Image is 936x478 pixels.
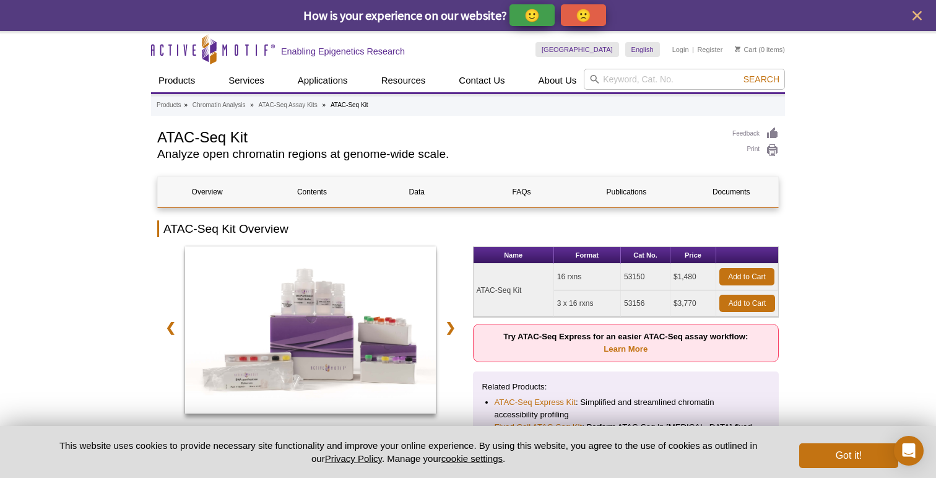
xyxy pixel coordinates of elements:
a: ❮ [157,313,184,342]
a: Privacy Policy [325,453,382,464]
h2: Analyze open chromatin regions at genome-wide scale. [157,149,720,160]
a: Cart [735,45,756,54]
div: Open Intercom Messenger [894,436,924,466]
th: Name [474,247,554,264]
td: 16 rxns [554,264,621,290]
a: Login [672,45,689,54]
p: 🙂 [524,7,540,23]
span: How is your experience on our website? [303,7,507,23]
li: | [692,42,694,57]
a: [GEOGRAPHIC_DATA] [535,42,619,57]
p: 🙁 [576,7,591,23]
span: Search [743,74,779,84]
h2: Enabling Epigenetics Research [281,46,405,57]
p: This website uses cookies to provide necessary site functionality and improve your online experie... [38,439,779,465]
td: 53156 [621,290,670,317]
p: Related Products: [482,381,770,393]
a: Add to Cart [719,295,775,312]
button: close [909,8,925,24]
input: Keyword, Cat. No. [584,69,785,90]
li: » [250,102,254,108]
a: Services [221,69,272,92]
a: ATAC-Seq Assay Kits [259,100,318,111]
a: Contact Us [451,69,512,92]
li: » [184,102,188,108]
a: Documents [682,177,781,207]
a: ❯ [437,313,464,342]
a: Learn More [604,344,648,354]
td: 53150 [621,264,670,290]
li: » [323,102,326,108]
h1: ATAC-Seq Kit [157,127,720,146]
img: Your Cart [735,46,740,52]
a: Products [151,69,202,92]
a: Publications [577,177,675,207]
td: $3,770 [670,290,716,317]
a: Overview [158,177,256,207]
th: Format [554,247,621,264]
a: Fixed Cell ATAC-Seq Kit [495,421,583,433]
button: cookie settings [441,453,503,464]
a: Register [697,45,722,54]
th: Price [670,247,716,264]
li: ATAC-Seq Kit [331,102,368,108]
a: FAQs [472,177,571,207]
button: Got it! [799,443,898,468]
th: Cat No. [621,247,670,264]
a: Data [368,177,466,207]
a: Add to Cart [719,268,774,285]
a: Contents [262,177,361,207]
button: Search [740,74,783,85]
img: ATAC-Seq Kit [185,246,436,414]
strong: Try ATAC-Seq Express for an easier ATAC-Seq assay workflow: [503,332,748,354]
td: ATAC-Seq Kit [474,264,554,317]
li: (0 items) [735,42,785,57]
a: Resources [374,69,433,92]
a: ATAC-Seq Kit [185,246,436,417]
a: Applications [290,69,355,92]
a: Print [732,144,779,157]
li: : Perform ATAC-Seq in [MEDICAL_DATA]-fixed cells [495,421,758,446]
a: English [625,42,660,57]
a: About Us [531,69,584,92]
td: $1,480 [670,264,716,290]
a: ATAC-Seq Express Kit [495,396,576,409]
td: 3 x 16 rxns [554,290,621,317]
a: Products [157,100,181,111]
h2: ATAC-Seq Kit Overview [157,220,779,237]
li: : Simplified and streamlined chromatin accessibility profiling [495,396,758,421]
a: Feedback [732,127,779,141]
a: Chromatin Analysis [193,100,246,111]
